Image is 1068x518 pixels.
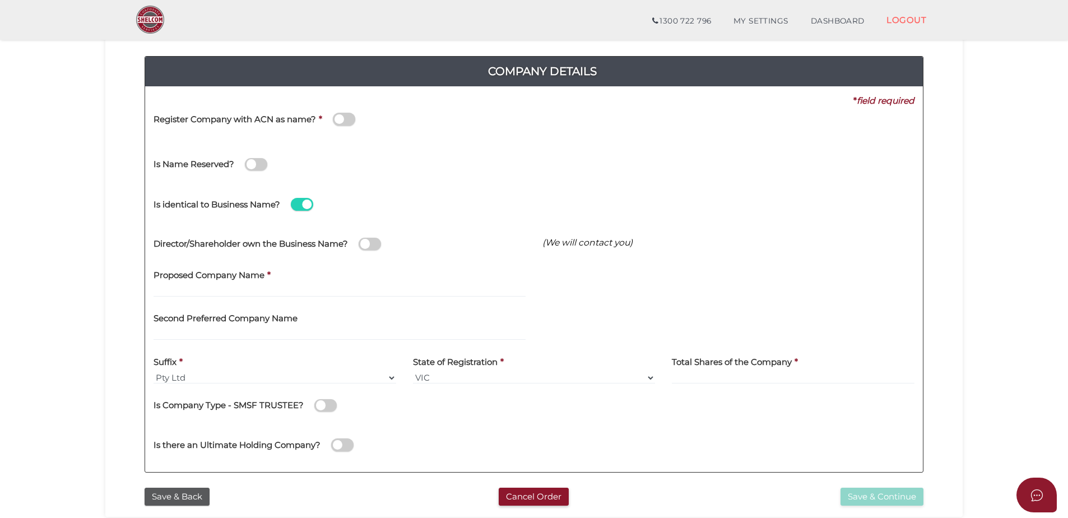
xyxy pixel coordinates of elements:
[841,488,923,506] button: Save & Continue
[154,401,304,410] h4: Is Company Type - SMSF TRUSTEE?
[154,200,280,210] h4: Is identical to Business Name?
[154,239,348,249] h4: Director/Shareholder own the Business Name?
[154,160,234,169] h4: Is Name Reserved?
[641,10,722,33] a: 1300 722 796
[154,115,316,124] h4: Register Company with ACN as name?
[154,314,298,323] h4: Second Preferred Company Name
[722,10,800,33] a: MY SETTINGS
[542,237,633,249] span: (We will contact you)
[857,95,914,106] i: field required
[875,8,937,31] a: LOGOUT
[672,358,792,367] h4: Total Shares of the Company
[154,358,177,367] h4: Suffix
[154,441,321,450] h4: Is there an Ultimate Holding Company?
[800,10,876,33] a: DASHBOARD
[413,358,498,367] h4: State of Registration
[499,488,569,506] button: Cancel Order
[1016,478,1057,512] button: Open asap
[154,271,264,280] h4: Proposed Company Name
[145,488,210,506] button: Save & Back
[154,62,931,80] h4: Company Details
